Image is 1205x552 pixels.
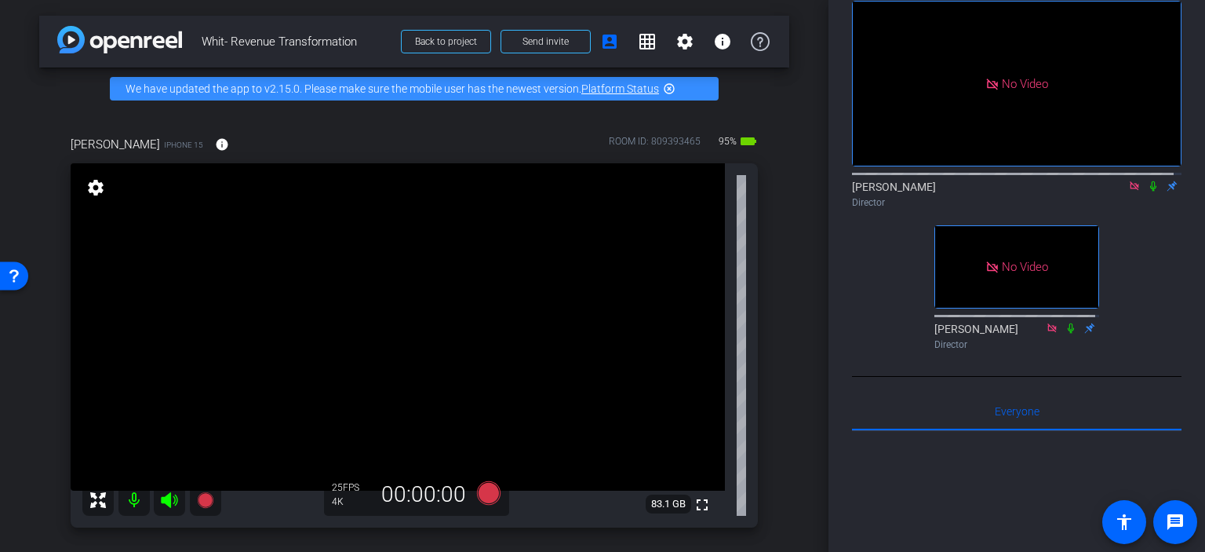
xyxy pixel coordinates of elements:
span: Everyone [995,406,1039,417]
span: iPhone 15 [164,139,203,151]
mat-icon: accessibility [1115,513,1134,532]
a: Platform Status [581,82,659,95]
div: We have updated the app to v2.15.0. Please make sure the mobile user has the newest version. [110,77,719,101]
mat-icon: settings [675,32,694,51]
span: No Video [1002,76,1048,90]
div: [PERSON_NAME] [934,321,1099,352]
mat-icon: fullscreen [693,495,712,514]
button: Send invite [501,30,591,53]
div: 00:00:00 [371,481,476,508]
mat-icon: account_box [600,32,619,51]
span: [PERSON_NAME] [71,136,160,153]
button: Back to project [401,30,491,53]
mat-icon: grid_on [638,32,657,51]
span: No Video [1002,260,1048,274]
mat-icon: highlight_off [663,82,675,95]
mat-icon: info [713,32,732,51]
span: 83.1 GB [646,495,691,514]
mat-icon: info [215,137,229,152]
mat-icon: battery_std [739,132,758,151]
div: Director [934,338,1099,352]
div: 25 [332,481,371,494]
span: 95% [716,129,739,154]
div: 4K [332,495,371,508]
div: ROOM ID: 809393465 [609,134,701,157]
span: Back to project [415,36,477,47]
span: FPS [343,482,359,493]
span: Whit- Revenue Transformation [202,26,391,57]
div: [PERSON_NAME] [852,179,1181,210]
mat-icon: settings [85,178,107,197]
mat-icon: message [1166,513,1185,532]
span: Send invite [522,35,569,48]
img: app-logo [57,26,182,53]
div: Director [852,196,1181,210]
